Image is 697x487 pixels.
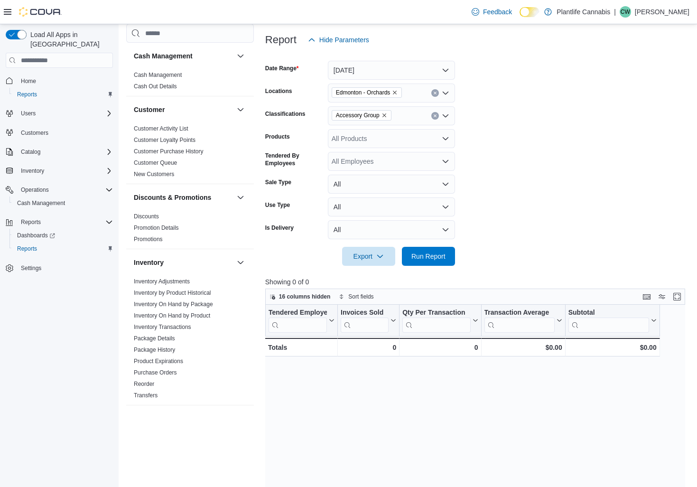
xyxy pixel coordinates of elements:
a: Product Expirations [134,358,183,365]
a: Package Details [134,335,175,342]
a: Reports [13,243,41,254]
a: Dashboards [13,230,59,241]
button: Open list of options [442,112,449,120]
button: Inventory [2,164,117,178]
a: Settings [17,262,45,274]
div: Discounts & Promotions [126,211,254,249]
button: All [328,175,455,194]
div: Totals [268,342,335,353]
button: All [328,197,455,216]
a: Inventory On Hand by Package [134,301,213,308]
div: Qty Per Transaction [402,309,470,318]
div: Transaction Average [484,309,554,318]
label: Date Range [265,65,299,72]
span: Inventory [21,167,44,175]
span: Inventory [17,165,113,177]
button: Inventory [134,258,233,267]
button: Remove Edmonton - Orchards from selection in this group [392,90,398,95]
label: Is Delivery [265,224,294,232]
a: Customer Queue [134,159,177,166]
h3: Report [265,34,297,46]
button: Keyboard shortcuts [641,291,652,302]
span: New Customers [134,170,174,178]
a: Package History [134,347,175,353]
button: Cash Management [9,197,117,210]
a: Reorder [134,381,154,387]
div: Customer [126,123,254,184]
span: Reports [17,91,37,98]
span: Reports [17,216,113,228]
div: Transaction Average [484,309,554,333]
span: Operations [17,184,113,196]
span: Transfers [134,392,158,399]
a: Discounts [134,213,159,220]
span: Promotion Details [134,224,179,232]
button: Clear input [431,112,439,120]
a: Inventory Adjustments [134,278,190,285]
span: Inventory by Product Historical [134,289,211,297]
span: Dashboards [13,230,113,241]
button: Remove Accessory Group from selection in this group [381,112,387,118]
span: Feedback [483,7,512,17]
p: Showing 0 of 0 [265,277,689,287]
button: Invoices Sold [341,309,396,333]
a: Customer Loyalty Points [134,137,195,143]
div: Subtotal [568,309,649,318]
button: Transaction Average [484,309,562,333]
p: | [614,6,616,18]
button: Customer [134,105,233,114]
span: Customer Loyalty Points [134,136,195,144]
label: Classifications [265,110,306,118]
p: Plantlife Cannabis [557,6,610,18]
span: Catalog [17,146,113,158]
a: Customer Purchase History [134,148,204,155]
span: Package History [134,346,175,354]
span: Inventory Transactions [134,323,191,331]
button: Discounts & Promotions [134,193,233,202]
span: Product Expirations [134,357,183,365]
span: Catalog [21,148,40,156]
div: Invoices Sold [341,309,389,318]
span: Edmonton - Orchards [332,87,402,98]
a: Purchase Orders [134,369,177,376]
span: Export [348,247,390,266]
a: New Customers [134,171,174,178]
span: Settings [17,262,113,274]
div: Qty Per Transaction [402,309,470,333]
button: All [328,220,455,239]
a: Reports [13,89,41,100]
button: Operations [2,183,117,197]
button: Catalog [2,145,117,159]
button: Reports [2,215,117,229]
p: [PERSON_NAME] [635,6,689,18]
label: Sale Type [265,178,291,186]
span: Run Report [411,252,446,261]
button: Reports [9,242,117,255]
span: Load All Apps in [GEOGRAPHIC_DATA] [27,30,113,49]
button: [DATE] [328,61,455,80]
label: Tendered By Employees [265,152,324,167]
button: 16 columns hidden [266,291,335,302]
a: Cash Management [134,72,182,78]
button: Export [342,247,395,266]
span: Reports [21,218,41,226]
div: Tendered Employee [269,309,327,333]
a: Dashboards [9,229,117,242]
button: Reports [17,216,45,228]
button: Inventory [235,257,246,268]
div: Invoices Sold [341,309,389,333]
div: 0 [402,342,478,353]
a: Inventory On Hand by Product [134,312,210,319]
span: 16 columns hidden [279,293,331,300]
span: Home [21,77,36,85]
img: Cova [19,7,62,17]
span: Reports [17,245,37,253]
span: CW [621,6,630,18]
a: Customer Activity List [134,125,188,132]
a: Inventory Transactions [134,324,191,330]
h3: Cash Management [134,51,193,61]
span: Reports [13,89,113,100]
button: Discounts & Promotions [235,192,246,203]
